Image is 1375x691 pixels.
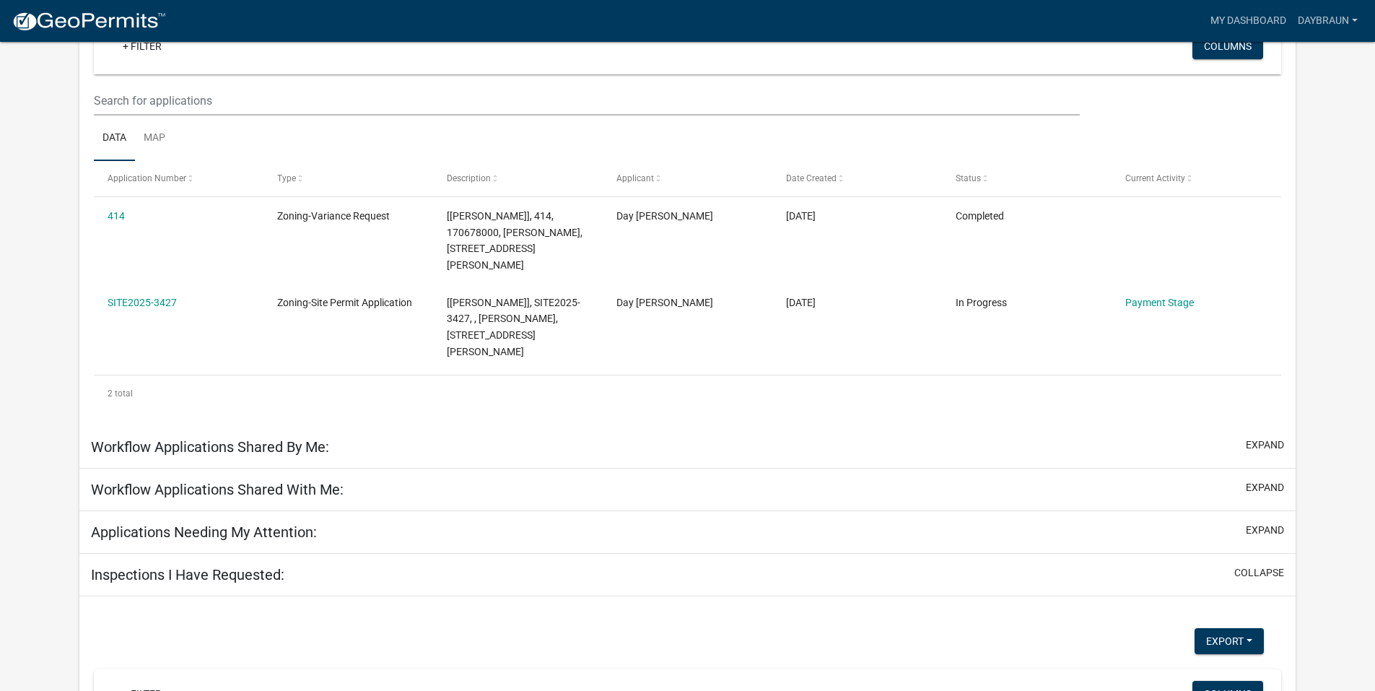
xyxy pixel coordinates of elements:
[786,297,816,308] span: 12/03/2024
[603,161,772,196] datatable-header-cell: Applicant
[616,173,654,183] span: Applicant
[108,297,177,308] a: SITE2025-3427
[94,86,1079,116] input: Search for applications
[91,438,329,456] h5: Workflow Applications Shared By Me:
[956,173,981,183] span: Status
[956,297,1007,308] span: In Progress
[1234,565,1284,581] button: collapse
[1192,33,1263,59] button: Columns
[1111,161,1280,196] datatable-header-cell: Current Activity
[447,297,580,357] span: [Wayne Leitheiser], SITE2025-3427, , JOHN BRAUN, 12114 GILBERTSON PLACE
[433,161,603,196] datatable-header-cell: Description
[135,116,174,162] a: Map
[263,161,433,196] datatable-header-cell: Type
[277,210,390,222] span: Zoning-Variance Request
[1246,480,1284,495] button: expand
[94,116,135,162] a: Data
[616,210,713,222] span: Day Braun
[786,210,816,222] span: 01/29/2025
[447,210,582,271] span: [Susan Rockwell], 414, 170678000, JOHN BRAUN, 12114 GILBERTSON PLACE
[277,173,296,183] span: Type
[1246,523,1284,538] button: expand
[1205,7,1292,35] a: My Dashboard
[91,523,317,541] h5: Applications Needing My Attention:
[111,33,173,59] a: + Filter
[941,161,1111,196] datatable-header-cell: Status
[616,297,713,308] span: Day Braun
[772,161,942,196] datatable-header-cell: Date Created
[786,173,837,183] span: Date Created
[1246,438,1284,453] button: expand
[108,173,186,183] span: Application Number
[1125,297,1194,308] a: Payment Stage
[1125,173,1185,183] span: Current Activity
[1195,628,1264,654] button: Export
[447,173,491,183] span: Description
[108,210,125,222] a: 414
[94,375,1281,412] div: 2 total
[277,297,412,308] span: Zoning-Site Permit Application
[1292,7,1363,35] a: daybraun
[91,566,284,583] h5: Inspections I Have Requested:
[94,161,263,196] datatable-header-cell: Application Number
[956,210,1004,222] span: Completed
[91,481,344,498] h5: Workflow Applications Shared With Me:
